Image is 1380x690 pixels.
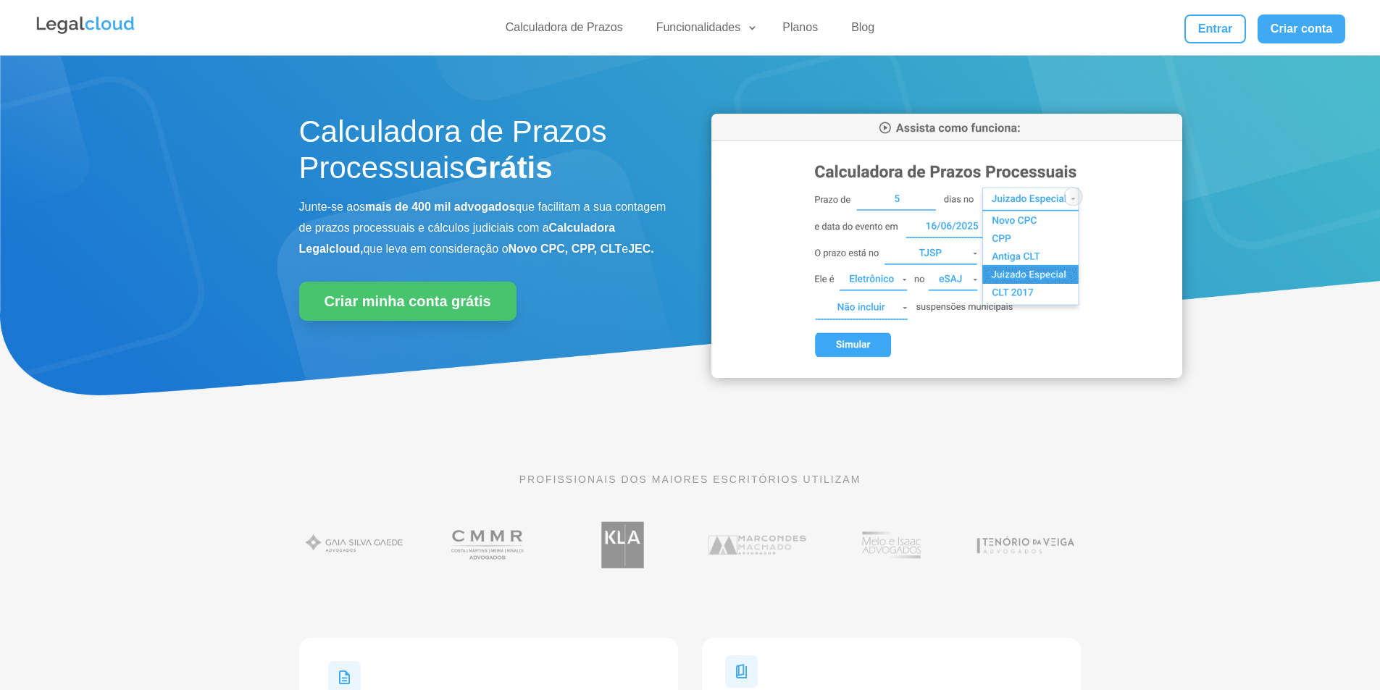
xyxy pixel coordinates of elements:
h1: Calculadora de Prazos Processuais [299,114,669,194]
img: Costa Martins Meira Rinaldi Advogados [433,514,544,576]
img: Legalcloud Logo [35,14,136,36]
b: Novo CPC, CPP, CLT [509,243,622,255]
b: Calculadora Legalcloud, [299,222,616,255]
img: Marcondes Machado Advogados utilizam a Legalcloud [702,514,813,576]
a: Calculadora de Prazos [497,20,632,41]
b: JEC. [628,243,654,255]
a: Funcionalidades [648,20,758,41]
a: Blog [842,20,883,41]
a: Calculadora de Prazos Processuais da Legalcloud [711,368,1182,380]
a: Logo da Legalcloud [35,26,136,38]
a: Criar minha conta grátis [299,282,517,321]
img: Gaia Silva Gaede Advogados Associados [299,514,410,576]
p: PROFISSIONAIS DOS MAIORES ESCRITÓRIOS UTILIZAM [299,471,1082,487]
a: Entrar [1184,14,1245,43]
p: Junte-se aos que facilitam a sua contagem de prazos processuais e cálculos judiciais com a que le... [299,197,669,259]
img: Tenório da Veiga Advogados [970,514,1081,576]
img: Calculadora de Prazos Processuais da Legalcloud [711,114,1182,378]
strong: Grátis [464,151,552,185]
a: Criar conta [1258,14,1346,43]
img: Ícone Documentos para Tempestividade [725,655,758,688]
a: Planos [774,20,827,41]
img: Koury Lopes Advogados [567,514,678,576]
img: Profissionais do escritório Melo e Isaac Advogados utilizam a Legalcloud [836,514,947,576]
b: mais de 400 mil advogados [365,201,515,213]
